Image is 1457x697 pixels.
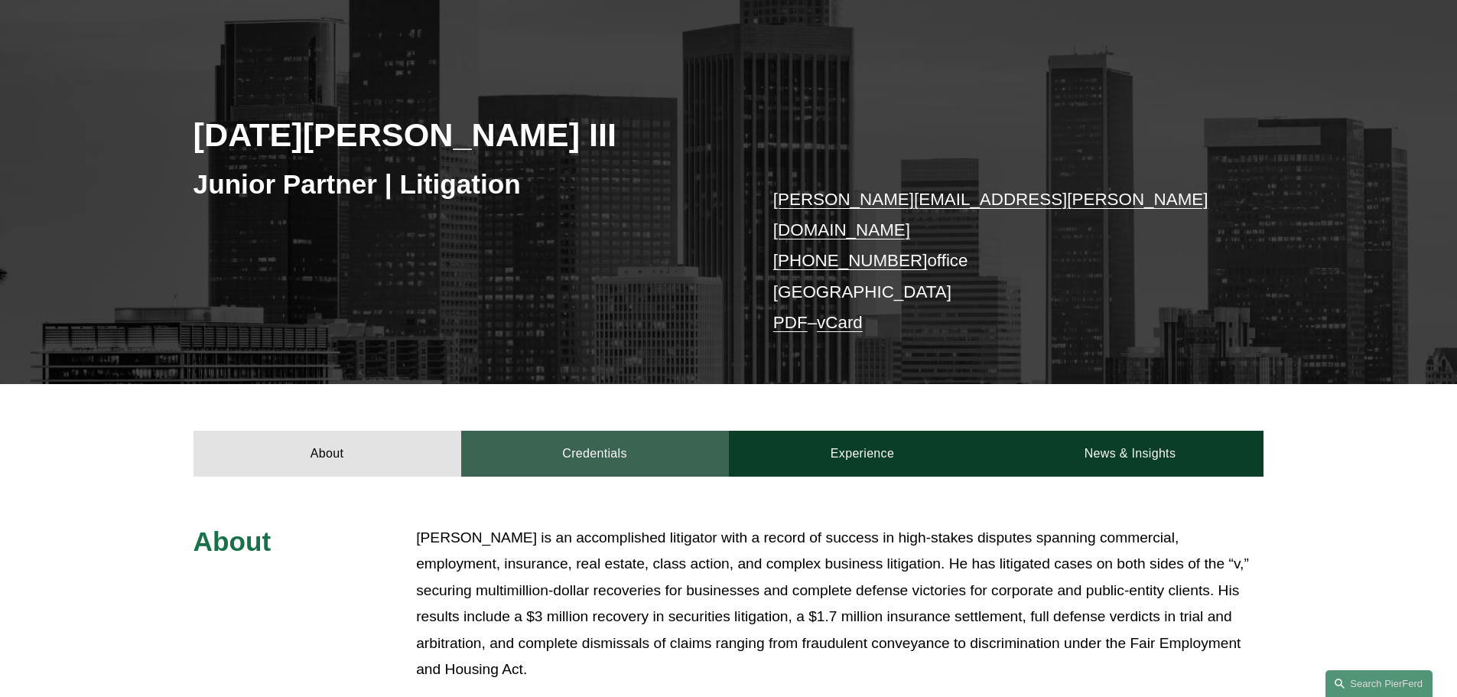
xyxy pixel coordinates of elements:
[461,431,729,477] a: Credentials
[773,313,808,332] a: PDF
[817,313,863,332] a: vCard
[996,431,1263,477] a: News & Insights
[773,190,1208,239] a: [PERSON_NAME][EMAIL_ADDRESS][PERSON_NAME][DOMAIN_NAME]
[194,431,461,477] a: About
[773,251,928,270] a: [PHONE_NUMBER]
[194,526,272,556] span: About
[416,525,1263,683] p: [PERSON_NAME] is an accomplished litigator with a record of success in high-stakes disputes spann...
[194,168,729,201] h3: Junior Partner | Litigation
[773,184,1219,339] p: office [GEOGRAPHIC_DATA] –
[729,431,997,477] a: Experience
[1325,670,1433,697] a: Search this site
[194,115,729,155] h2: [DATE][PERSON_NAME] III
